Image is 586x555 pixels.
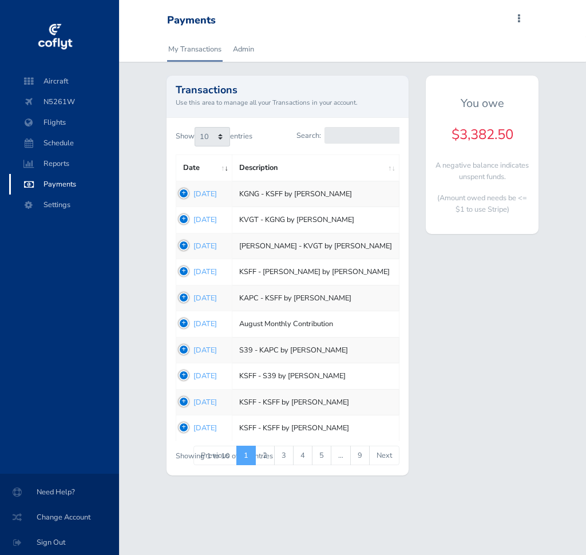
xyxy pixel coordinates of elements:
[193,293,217,303] a: [DATE]
[21,133,108,153] span: Schedule
[21,195,108,215] span: Settings
[312,446,331,465] a: 5
[193,189,217,199] a: [DATE]
[232,311,399,337] td: August Monthly Contribution
[193,371,217,381] a: [DATE]
[232,363,399,389] td: KSFF - S39 by [PERSON_NAME]
[21,92,108,112] span: N5261W
[293,446,312,465] a: 4
[232,181,399,207] td: KGNG - KSFF by [PERSON_NAME]
[193,267,217,277] a: [DATE]
[296,127,421,144] label: Search:
[195,127,230,146] select: Showentries
[193,319,217,329] a: [DATE]
[324,127,421,144] input: Search:
[193,215,217,225] a: [DATE]
[21,112,108,133] span: Flights
[193,397,217,407] a: [DATE]
[14,532,105,553] span: Sign Out
[21,153,108,174] span: Reports
[232,389,399,415] td: KSFF - KSFF by [PERSON_NAME]
[167,37,223,62] a: My Transactions
[255,446,275,465] a: 2
[435,160,529,183] p: A negative balance indicates unspent funds.
[232,233,399,259] td: [PERSON_NAME] - KVGT by [PERSON_NAME]
[21,174,108,195] span: Payments
[435,97,529,110] h5: You owe
[193,423,217,433] a: [DATE]
[21,71,108,92] span: Aircraft
[274,446,294,465] a: 3
[435,192,529,216] p: (Amount owed needs be <= $1 to use Stripe)
[435,126,529,143] h4: $3,382.50
[232,207,399,233] td: KVGT - KGNG by [PERSON_NAME]
[232,155,399,181] th: Description: activate to sort column ascending
[14,507,105,528] span: Change Account
[232,285,399,311] td: KAPC - KSFF by [PERSON_NAME]
[176,445,260,462] div: Showing 1 to 10 of 81 entries
[193,345,217,355] a: [DATE]
[14,482,105,502] span: Need Help?
[167,14,216,27] div: Payments
[232,415,399,441] td: KSFF - KSFF by [PERSON_NAME]
[232,37,255,62] a: Admin
[36,20,74,54] img: coflyt logo
[176,155,232,181] th: Date: activate to sort column ascending
[232,337,399,363] td: S39 - KAPC by [PERSON_NAME]
[176,85,399,95] h2: Transactions
[176,97,399,108] small: Use this area to manage all your Transactions in your account.
[236,446,256,465] a: 1
[350,446,370,465] a: 9
[232,259,399,285] td: KSFF - [PERSON_NAME] by [PERSON_NAME]
[193,241,217,251] a: [DATE]
[369,446,399,465] a: Next
[176,127,252,146] label: Show entries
